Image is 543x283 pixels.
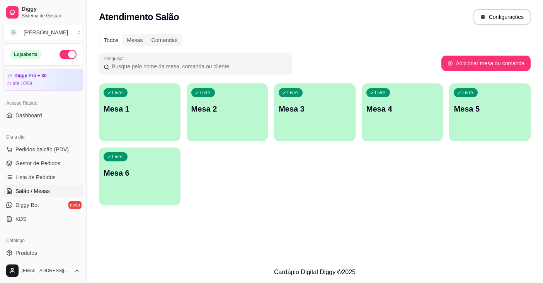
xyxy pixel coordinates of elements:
p: Livre [112,90,123,96]
button: Adicionar mesa ou comanda [441,56,531,71]
button: Pedidos balcão (PDV) [3,143,83,156]
p: Livre [287,90,298,96]
div: Catálogo [3,234,83,247]
button: LivreMesa 2 [187,83,268,141]
p: Livre [200,90,211,96]
p: Mesa 5 [454,103,526,114]
p: Livre [462,90,473,96]
a: KDS [3,213,83,225]
button: Configurações [473,9,531,25]
button: LivreMesa 6 [99,147,180,205]
footer: Cardápio Digital Diggy © 2025 [87,261,543,283]
span: Lista de Pedidos [15,173,56,181]
span: G [10,29,17,36]
a: Dashboard [3,109,83,122]
article: até 16/09 [13,80,32,86]
p: Mesa 2 [191,103,264,114]
a: Diggy Pro + 30até 16/09 [3,69,83,91]
label: Pesquisar [104,55,127,62]
button: [EMAIL_ADDRESS][DOMAIN_NAME] [3,261,83,280]
a: Lista de Pedidos [3,171,83,183]
article: Diggy Pro + 30 [14,73,47,79]
div: Dia a dia [3,131,83,143]
a: DiggySistema de Gestão [3,3,83,22]
button: LivreMesa 5 [449,83,531,141]
span: Gestor de Pedidos [15,159,60,167]
p: Mesa 1 [104,103,176,114]
div: Acesso Rápido [3,97,83,109]
span: KDS [15,215,27,223]
input: Pesquisar [109,63,288,70]
a: Salão / Mesas [3,185,83,197]
p: Mesa 6 [104,168,176,178]
a: Diggy Botnovo [3,199,83,211]
p: Livre [375,90,386,96]
span: Salão / Mesas [15,187,50,195]
div: [PERSON_NAME] ... [24,29,73,36]
span: Pedidos balcão (PDV) [15,146,69,153]
span: Sistema de Gestão [22,13,80,19]
p: Livre [112,154,123,160]
span: Diggy [22,6,80,13]
span: Produtos [15,249,37,257]
a: Gestor de Pedidos [3,157,83,169]
a: Produtos [3,247,83,259]
h2: Atendimento Salão [99,11,179,23]
p: Mesa 3 [279,103,351,114]
span: Diggy Bot [15,201,39,209]
span: [EMAIL_ADDRESS][DOMAIN_NAME] [22,268,71,274]
button: LivreMesa 4 [362,83,443,141]
p: Mesa 4 [366,103,439,114]
div: Loja aberta [10,50,42,59]
button: Alterar Status [60,50,77,59]
div: Mesas [123,35,147,46]
div: Todos [100,35,123,46]
button: LivreMesa 3 [274,83,356,141]
div: Comandas [147,35,182,46]
button: Select a team [3,25,83,40]
span: Dashboard [15,112,42,119]
button: LivreMesa 1 [99,83,180,141]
